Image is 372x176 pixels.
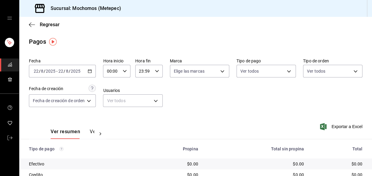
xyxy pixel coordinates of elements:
[70,69,81,74] input: ----
[321,123,362,130] button: Exportar a Excel
[29,37,46,46] div: Pagos
[45,69,56,74] input: ----
[103,94,162,107] div: Ver todos
[29,86,63,92] div: Fecha de creación
[66,69,69,74] input: --
[29,59,96,63] label: Fecha
[56,69,58,74] span: -
[174,68,205,74] span: Elige las marcas
[240,68,259,74] span: Ver todos
[44,69,45,74] span: /
[46,5,121,12] h3: Sucursal: Mochomos (Metepec)
[39,69,41,74] span: /
[103,88,162,93] label: Usuarios
[303,59,362,63] label: Tipo de orden
[90,129,112,139] button: Ver pagos
[40,22,60,27] span: Regresar
[7,16,12,20] button: open drawer
[69,69,70,74] span: /
[29,161,136,167] div: Efectivo
[64,69,65,74] span: /
[51,129,94,139] div: navigation tabs
[29,146,136,151] div: Tipo de pago
[41,69,44,74] input: --
[146,146,198,151] div: Propina
[146,161,198,167] div: $0.00
[59,147,64,151] svg: Los pagos realizados con Pay y otras terminales son montos brutos.
[58,69,64,74] input: --
[51,129,80,139] button: Ver resumen
[236,59,296,63] label: Tipo de pago
[170,59,229,63] label: Marca
[307,68,325,74] span: Ver todos
[314,161,362,167] div: $0.00
[29,22,60,27] button: Regresar
[103,59,130,63] label: Hora inicio
[49,38,57,46] img: Tooltip marker
[33,69,39,74] input: --
[135,59,163,63] label: Hora fin
[33,98,85,104] span: Fecha de creación de orden
[208,161,304,167] div: $0.00
[314,146,362,151] div: Total
[208,146,304,151] div: Total sin propina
